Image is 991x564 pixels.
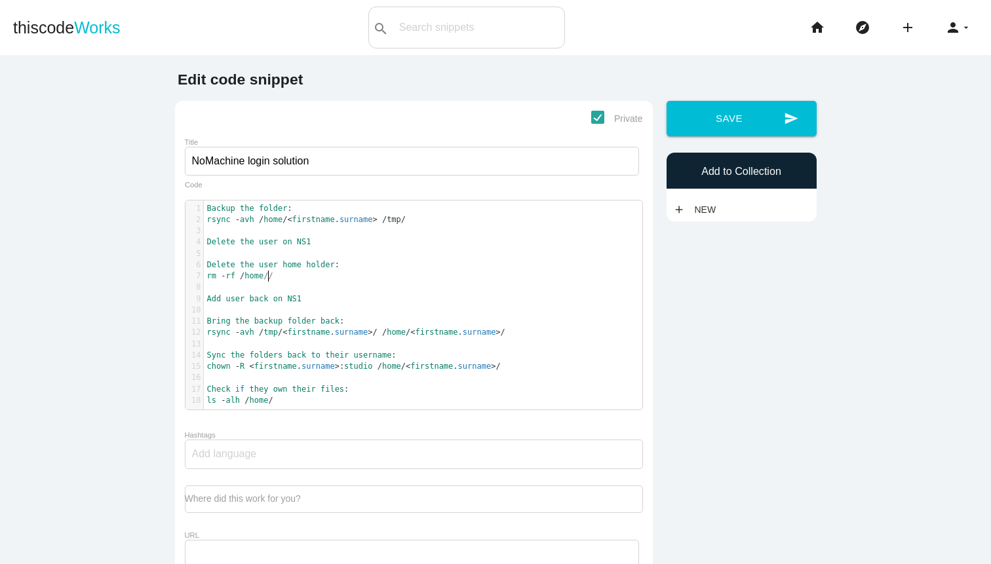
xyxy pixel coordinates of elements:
[287,294,301,303] span: NS1
[250,385,269,394] span: they
[416,328,458,337] span: firstname
[282,237,292,246] span: on
[591,111,643,127] span: Private
[207,350,397,360] span: :
[185,493,301,504] label: Where did this work for you?
[250,396,269,405] span: home
[235,362,240,371] span: -
[340,215,373,224] span: surname
[221,396,225,405] span: -
[235,215,240,224] span: -
[372,328,387,337] span: / /
[207,328,231,337] span: rsync
[235,316,250,326] span: the
[491,362,496,371] span: >
[240,215,254,224] span: avh
[207,204,235,213] span: Backup
[207,271,216,280] span: rm
[13,7,121,48] a: thiscodeWorks
[74,18,120,37] span: Works
[273,294,282,303] span: on
[259,237,278,246] span: user
[250,362,254,371] span: <
[410,362,453,371] span: firstname
[259,204,287,213] span: folder
[961,7,971,48] i: arrow_drop_down
[259,260,278,269] span: user
[185,203,203,214] div: 1
[207,385,231,394] span: Check
[185,316,203,327] div: 11
[263,328,278,337] span: tmp
[235,385,244,394] span: if
[945,7,961,48] i: person
[373,8,389,50] i: search
[240,237,254,246] span: the
[185,327,203,338] div: 12
[207,260,235,269] span: Delete
[192,440,271,468] input: Add language
[344,362,372,371] span: studio
[282,260,301,269] span: home
[784,101,798,136] i: send
[231,350,245,360] span: the
[278,328,287,337] span: /<
[240,271,244,280] span: /
[335,328,368,337] span: surname
[250,294,269,303] span: back
[301,362,335,371] span: surname
[185,384,203,395] div: 17
[282,215,292,224] span: /<
[185,138,199,146] label: Title
[207,237,235,246] span: Delete
[240,260,254,269] span: the
[667,101,817,136] button: sendSave
[207,260,340,269] span: :
[185,225,203,236] div: 3
[259,215,263,224] span: /
[321,316,340,326] span: back
[311,350,321,360] span: to
[178,71,303,88] b: Edit code snippet
[221,271,225,280] span: -
[325,350,349,360] span: their
[401,362,410,371] span: /<
[463,328,496,337] span: surname
[244,271,263,280] span: home
[378,362,382,371] span: /
[496,362,500,371] span: /
[185,372,203,383] div: 16
[855,7,870,48] i: explore
[372,215,377,224] span: >
[207,215,231,224] span: rsync
[369,7,393,48] button: search
[207,396,216,405] span: ls
[335,362,340,371] span: >
[185,361,203,372] div: 15
[207,316,231,326] span: Bring
[207,215,406,224] span: .
[287,316,315,326] span: folder
[185,282,203,293] div: 8
[273,385,288,394] span: own
[496,328,500,337] span: >
[240,204,254,213] span: the
[382,362,401,371] span: home
[306,260,334,269] span: holder
[250,350,283,360] span: folders
[185,248,203,259] div: 5
[458,362,492,371] span: surname
[393,14,564,41] input: Search snippets
[185,305,203,316] div: 10
[185,214,203,225] div: 2
[207,294,222,303] span: Add
[900,7,916,48] i: add
[292,385,316,394] span: their
[673,198,685,221] i: add
[207,328,505,337] span: . .
[185,259,203,271] div: 6
[185,293,203,305] div: 9
[673,166,810,178] h6: Add to Collection
[185,181,203,189] label: Code
[259,328,263,337] span: /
